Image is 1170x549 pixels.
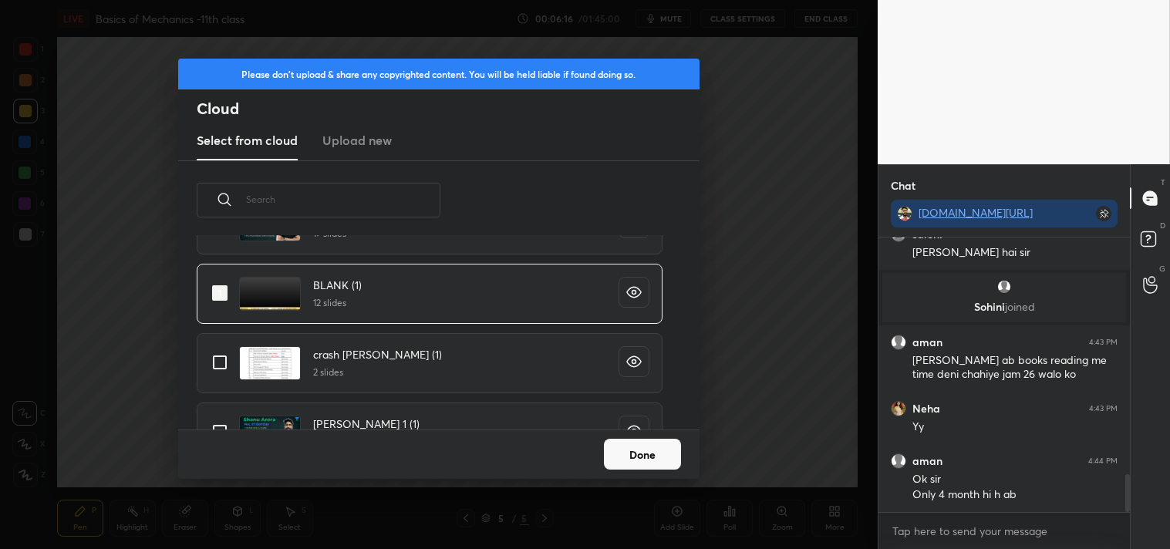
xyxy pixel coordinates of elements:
p: T [1161,177,1165,188]
div: 4:43 PM [1089,338,1118,347]
p: Sohini [892,301,1117,313]
div: 4:43 PM [1089,404,1118,413]
div: Ok sir [912,472,1118,487]
p: Chat [878,165,928,206]
img: default.png [891,335,906,350]
img: default.png [996,279,1012,295]
span: joined [1004,299,1034,314]
p: D [1160,220,1165,231]
h5: 2 slides [313,365,442,379]
h5: 12 slides [313,296,362,310]
button: Done [604,439,681,470]
div: Yy [912,419,1118,435]
img: default.png [891,453,906,469]
h5: 17 slides [313,227,410,241]
h4: BLANK (1) [313,277,362,293]
h3: Select from cloud [197,131,298,150]
img: 17296793802RHYW0.pdf [239,346,301,380]
p: G [1159,263,1165,274]
h6: aman [912,454,942,468]
h6: aman [912,335,942,349]
h2: Cloud [197,99,700,119]
img: f94f666b75404537a3dc3abc1e0511f3.jpg [897,206,912,221]
h4: [PERSON_NAME] 1 (1) [313,416,420,432]
img: 685d0a0d0eeb4a3498235fa87bf0b178.jpg [891,401,906,416]
input: Search [246,167,440,232]
div: [PERSON_NAME] ab books reading me time deni chahiye jam 26 walo ko [912,353,1118,382]
div: grid [878,237,1130,512]
h6: Neha [912,402,940,416]
div: 4:44 PM [1088,456,1118,466]
img: 170625990725YAY1.pdf [239,207,301,241]
h4: crash [PERSON_NAME] (1) [313,346,442,362]
img: 174402577481ICEQ.pdf [239,416,301,450]
img: 1713940138RI400F.pdf [239,277,301,311]
div: grid [178,235,681,430]
div: [PERSON_NAME] hai sir [912,245,1118,261]
div: Only 4 month hi h ab [912,487,1118,503]
div: Please don't upload & share any copyrighted content. You will be held liable if found doing so. [178,59,700,89]
a: [DOMAIN_NAME][URL] [919,205,1033,220]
